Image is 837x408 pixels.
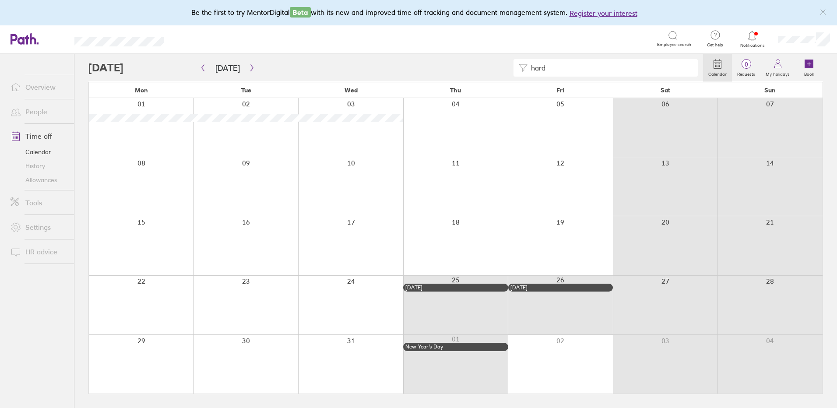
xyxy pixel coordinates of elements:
[760,69,795,77] label: My holidays
[241,87,251,94] span: Tue
[732,61,760,68] span: 0
[405,285,506,291] div: [DATE]
[703,54,732,82] a: Calendar
[4,103,74,120] a: People
[135,87,148,94] span: Mon
[290,7,311,18] span: Beta
[191,7,646,18] div: Be the first to try MentorDigital with its new and improved time off tracking and document manage...
[188,35,210,42] div: Search
[764,87,776,94] span: Sun
[732,54,760,82] a: 0Requests
[732,69,760,77] label: Requests
[738,30,767,48] a: Notifications
[208,61,247,75] button: [DATE]
[528,60,693,76] input: Filter by employee
[703,69,732,77] label: Calendar
[4,194,74,211] a: Tools
[4,218,74,236] a: Settings
[738,43,767,48] span: Notifications
[4,145,74,159] a: Calendar
[799,69,819,77] label: Book
[510,285,611,291] div: [DATE]
[4,127,74,145] a: Time off
[4,173,74,187] a: Allowances
[450,87,461,94] span: Thu
[4,159,74,173] a: History
[570,8,637,18] button: Register your interest
[556,87,564,94] span: Fri
[657,42,691,47] span: Employee search
[795,54,823,82] a: Book
[760,54,795,82] a: My holidays
[701,42,729,48] span: Get help
[345,87,358,94] span: Wed
[661,87,670,94] span: Sat
[405,344,506,350] div: New Year’s Day
[4,243,74,260] a: HR advice
[4,78,74,96] a: Overview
